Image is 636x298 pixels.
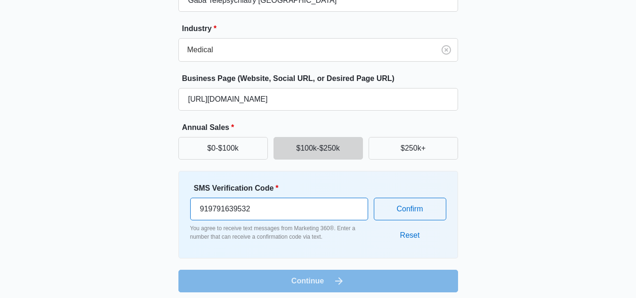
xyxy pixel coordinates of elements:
button: $100k-$250k [274,137,363,160]
button: Confirm [374,198,446,220]
input: e.g. janesplumbing.com [178,88,458,111]
label: Business Page (Website, Social URL, or Desired Page URL) [182,73,462,84]
button: $0-$100k [178,137,268,160]
button: Reset [391,224,429,247]
button: $250k+ [369,137,458,160]
label: Annual Sales [182,122,462,133]
p: You agree to receive text messages from Marketing 360®. Enter a number that can receive a confirm... [190,224,368,241]
label: Industry [182,23,462,34]
label: SMS Verification Code [194,183,372,194]
button: Clear [439,42,454,57]
input: Enter verification code [190,198,368,220]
